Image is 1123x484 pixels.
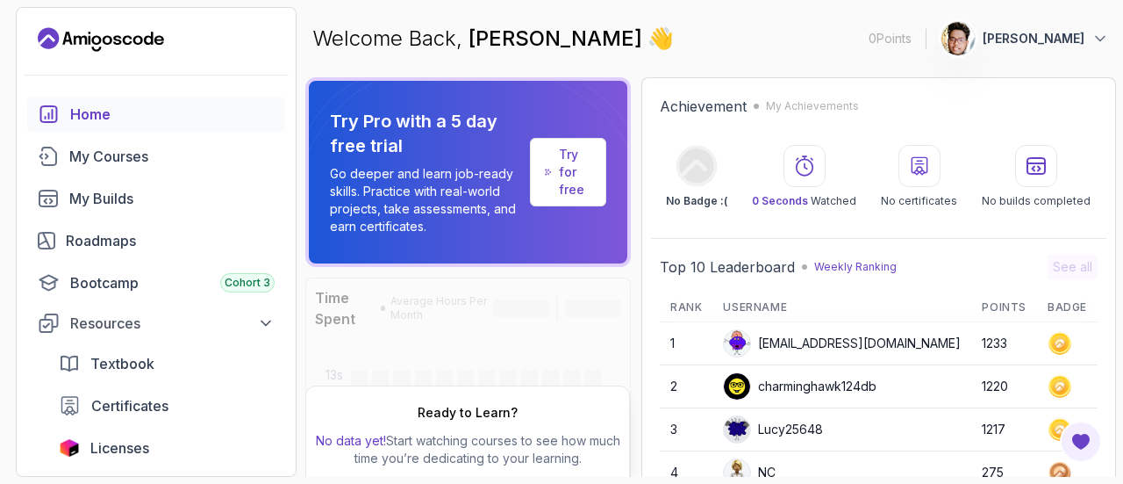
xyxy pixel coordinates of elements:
h2: Achievement [660,96,747,117]
button: Open Feedback Button [1060,421,1102,463]
p: No Badge :( [666,194,727,208]
p: Try Pro with a 5 day free trial [330,109,523,158]
span: Cohort 3 [225,276,270,290]
button: user profile image[PERSON_NAME] [941,21,1109,56]
div: Roadmaps [66,230,275,251]
span: 👋 [647,24,675,54]
div: Home [70,104,275,125]
span: 0 Seconds [752,194,808,207]
p: Start watching courses to see how much time you’re dedicating to your learning. [313,432,622,467]
div: Lucy25648 [723,415,823,444]
a: home [27,97,285,132]
p: Watched [752,194,856,208]
div: charminghawk124db [723,372,876,401]
a: Try for free [530,138,606,206]
a: courses [27,139,285,174]
p: Go deeper and learn job-ready skills. Practice with real-world projects, take assessments, and ea... [330,165,523,235]
a: textbook [48,346,285,381]
a: certificates [48,388,285,423]
img: default monster avatar [724,416,750,443]
a: roadmaps [27,223,285,258]
th: Badge [1037,293,1098,322]
img: user profile image [941,22,975,55]
p: 0 Points [869,30,912,47]
td: 1233 [971,322,1037,365]
img: user profile image [724,373,750,400]
div: My Courses [69,146,275,167]
a: Landing page [38,25,164,54]
span: Licenses [90,437,149,459]
span: [PERSON_NAME] [469,25,647,51]
p: My Achievements [766,99,859,113]
th: Rank [660,293,712,322]
a: bootcamp [27,265,285,300]
h2: Top 10 Leaderboard [660,256,795,278]
button: Resources [27,307,285,339]
span: Textbook [90,353,154,374]
span: No data yet! [316,433,386,448]
h2: Ready to Learn? [418,404,518,422]
img: jetbrains icon [59,439,80,457]
p: Weekly Ranking [814,260,897,274]
span: Certificates [91,395,168,416]
p: No certificates [881,194,957,208]
th: Points [971,293,1037,322]
div: Bootcamp [70,272,275,293]
a: builds [27,181,285,216]
div: My Builds [69,188,275,209]
td: 1 [660,322,712,365]
a: licenses [48,430,285,466]
p: No builds completed [982,194,1091,208]
a: Try for free [559,146,591,199]
button: See all [1048,255,1098,279]
th: Username [712,293,971,322]
img: default monster avatar [724,330,750,357]
div: Resources [70,313,275,334]
td: 3 [660,408,712,451]
div: [EMAIL_ADDRESS][DOMAIN_NAME] [723,329,961,358]
p: [PERSON_NAME] [983,30,1084,47]
td: 1217 [971,408,1037,451]
td: 1220 [971,365,1037,408]
p: Welcome Back, [312,25,674,53]
td: 2 [660,365,712,408]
